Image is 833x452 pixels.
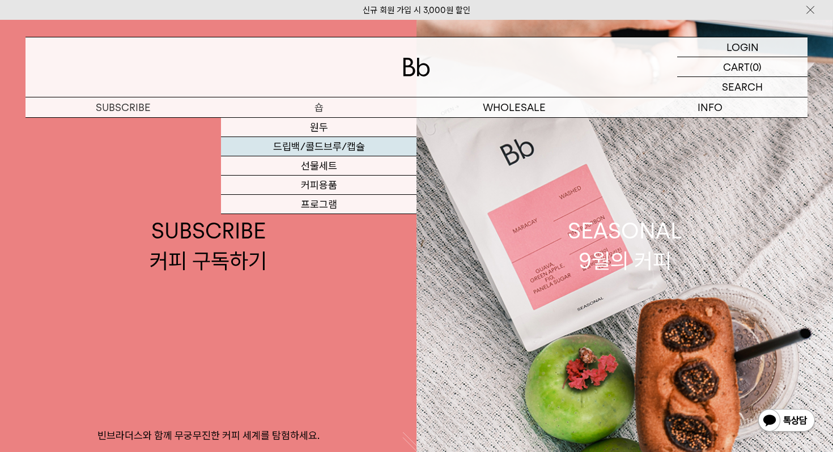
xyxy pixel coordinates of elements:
a: 숍 [221,97,416,117]
a: 신규 회원 가입 시 3,000원 할인 [363,5,470,15]
a: 커피용품 [221,176,416,195]
a: CART (0) [677,57,807,77]
div: SEASONAL 9월의 커피 [568,216,682,276]
img: 카카오톡 채널 1:1 채팅 버튼 [757,408,816,435]
p: INFO [612,97,807,117]
a: 프로그램 [221,195,416,214]
p: CART [723,57,750,76]
p: (0) [750,57,762,76]
div: SUBSCRIBE 커피 구독하기 [150,216,267,276]
img: 로고 [403,58,430,76]
a: LOGIN [677,37,807,57]
p: SEARCH [722,77,763,97]
a: 드립백/콜드브루/캡슐 [221,137,416,156]
a: 원두 [221,118,416,137]
p: LOGIN [726,37,759,57]
a: SUBSCRIBE [25,97,221,117]
p: WHOLESALE [416,97,612,117]
a: 선물세트 [221,156,416,176]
